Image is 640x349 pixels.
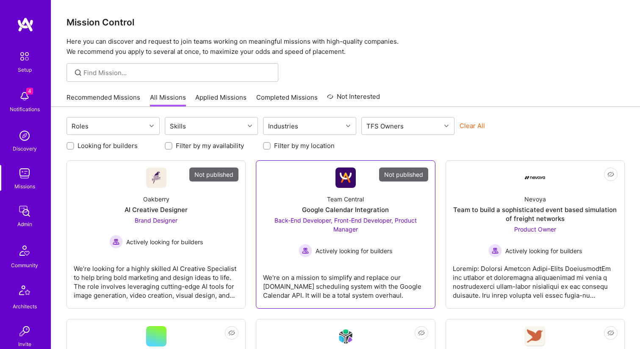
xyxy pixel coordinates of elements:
[299,244,312,257] img: Actively looking for builders
[453,168,618,302] a: Company LogoNevoyaTeam to build a sophisticated event based simulation of freight networksProduct...
[66,36,625,57] p: Here you can discover and request to join teams working on meaningful missions with high-quality ...
[228,329,235,336] i: icon EyeClosed
[13,302,37,311] div: Architects
[460,121,485,130] button: Clear All
[364,120,406,132] div: TFS Owners
[316,246,392,255] span: Actively looking for builders
[14,182,35,191] div: Missions
[13,144,37,153] div: Discovery
[10,105,40,114] div: Notifications
[418,329,425,336] i: icon EyeClosed
[453,205,618,223] div: Team to build a sophisticated event based simulation of freight networks
[18,65,32,74] div: Setup
[189,168,238,181] div: Not published
[14,282,35,302] img: Architects
[379,168,428,181] div: Not published
[335,168,356,188] img: Company Logo
[453,257,618,300] div: Loremip: Dolorsi Ametcon Adipi-Elits DoeiusmodtEm inc utlabor et doloremagna aliquaenimad mi veni...
[327,195,364,204] div: Team Central
[168,120,188,132] div: Skills
[146,168,166,188] img: Company Logo
[135,217,177,224] span: Brand Designer
[83,68,272,77] input: Find Mission...
[150,93,186,107] a: All Missions
[274,217,417,233] span: Back-End Developer, Front-End Developer, Product Manager
[444,124,449,128] i: icon Chevron
[274,141,335,150] label: Filter by my location
[256,93,318,107] a: Completed Missions
[17,17,34,32] img: logo
[26,88,33,95] span: 4
[74,257,238,300] div: We’re looking for a highly skilled AI Creative Specialist to help bring bold marketing and design...
[195,93,247,107] a: Applied Missions
[74,168,238,302] a: Not publishedCompany LogoOakberryAI Creative DesignerBrand Designer Actively looking for builders...
[263,266,428,300] div: We're on a mission to simplify and replace our [DOMAIN_NAME] scheduling system with the Google Ca...
[525,176,545,179] img: Company Logo
[335,327,356,346] img: Company Logo
[263,168,428,302] a: Not publishedCompany LogoTeam CentralGoogle Calendar IntegrationBack-End Developer, Front-End Dev...
[607,329,614,336] i: icon EyeClosed
[78,141,138,150] label: Looking for builders
[150,124,154,128] i: icon Chevron
[346,124,350,128] i: icon Chevron
[607,171,614,178] i: icon EyeClosed
[66,17,625,28] h3: Mission Control
[327,92,380,107] a: Not Interested
[16,165,33,182] img: teamwork
[11,261,38,270] div: Community
[17,220,32,229] div: Admin
[66,93,140,107] a: Recommended Missions
[16,88,33,105] img: bell
[126,237,203,246] span: Actively looking for builders
[14,240,35,261] img: Community
[143,195,169,204] div: Oakberry
[505,246,582,255] span: Actively looking for builders
[514,226,556,233] span: Product Owner
[488,244,502,257] img: Actively looking for builders
[69,120,91,132] div: Roles
[109,235,123,248] img: Actively looking for builders
[16,203,33,220] img: admin teamwork
[18,340,31,349] div: Invite
[125,205,188,214] div: AI Creative Designer
[176,141,244,150] label: Filter by my availability
[16,47,33,65] img: setup
[248,124,252,128] i: icon Chevron
[524,195,546,204] div: Nevoya
[16,323,33,340] img: Invite
[16,127,33,144] img: discovery
[525,327,545,346] img: Company Logo
[302,205,389,214] div: Google Calendar Integration
[266,120,300,132] div: Industries
[73,68,83,78] i: icon SearchGrey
